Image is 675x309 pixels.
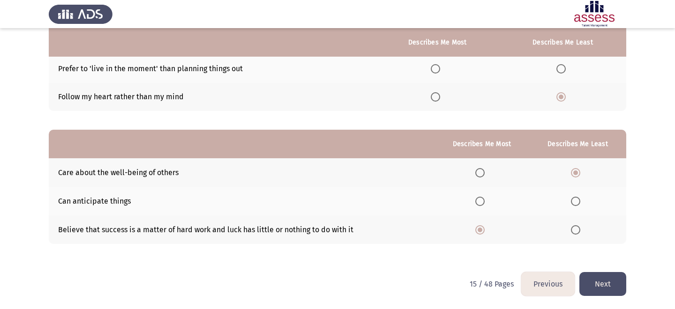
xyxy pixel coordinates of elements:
td: Believe that success is a matter of hard work and luck has little or nothing to do with it [49,215,435,244]
button: load previous page [521,272,575,296]
img: Assessment logo of Development Assessment R1 (EN/AR) [562,1,626,27]
th: Describes Me Most [435,130,529,158]
mat-radio-group: Select an option [556,64,570,73]
p: 15 / 48 Pages [470,280,514,288]
mat-radio-group: Select an option [431,92,444,101]
td: Can anticipate things [49,187,435,215]
button: load next page [579,272,626,296]
mat-radio-group: Select an option [475,196,488,205]
mat-radio-group: Select an option [556,92,570,101]
mat-radio-group: Select an option [571,225,584,234]
th: Describes Me Least [499,28,626,57]
td: Follow my heart rather than my mind [49,83,375,111]
th: Describes Me Least [529,130,626,158]
mat-radio-group: Select an option [431,64,444,73]
td: Care about the well-being of others [49,158,435,187]
mat-radio-group: Select an option [475,225,488,234]
img: Assess Talent Management logo [49,1,112,27]
mat-radio-group: Select an option [571,168,584,177]
td: Prefer to 'live in the moment' than planning things out [49,54,375,83]
mat-radio-group: Select an option [475,168,488,177]
mat-radio-group: Select an option [571,196,584,205]
th: Describes Me Most [375,28,499,57]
